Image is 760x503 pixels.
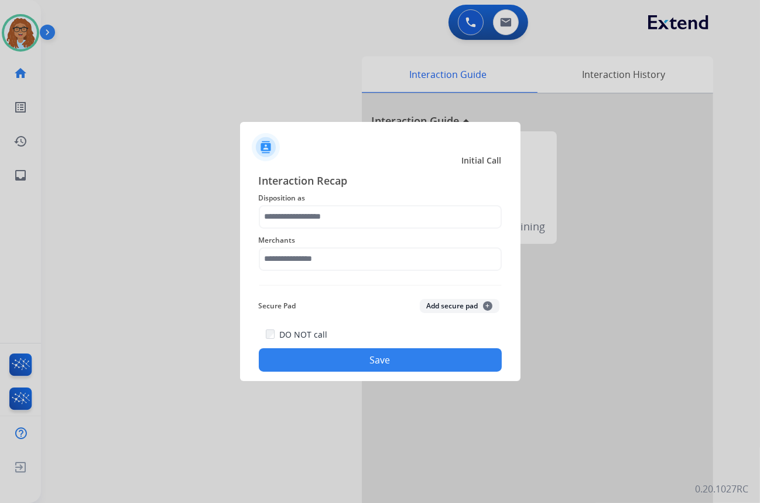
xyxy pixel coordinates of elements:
[279,329,327,341] label: DO NOT call
[695,482,748,496] p: 0.20.1027RC
[259,299,296,313] span: Secure Pad
[462,155,502,166] span: Initial Call
[483,301,492,311] span: +
[259,348,502,372] button: Save
[420,299,499,313] button: Add secure pad+
[259,191,502,205] span: Disposition as
[259,172,502,191] span: Interaction Recap
[252,133,280,161] img: contactIcon
[259,233,502,247] span: Merchants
